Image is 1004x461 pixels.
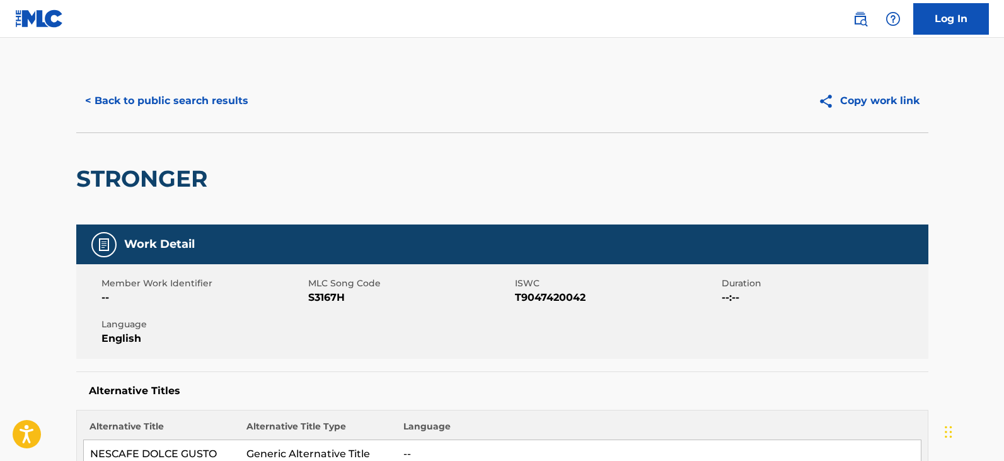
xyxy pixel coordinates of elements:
[941,400,1004,461] iframe: Chat Widget
[15,9,64,28] img: MLC Logo
[853,11,868,26] img: search
[83,420,240,440] th: Alternative Title
[880,6,906,32] div: Help
[722,290,925,305] span: --:--
[76,165,214,193] h2: STRONGER
[96,237,112,252] img: Work Detail
[101,290,305,305] span: --
[397,420,921,440] th: Language
[101,318,305,331] span: Language
[515,277,718,290] span: ISWC
[101,331,305,346] span: English
[308,290,512,305] span: S3167H
[515,290,718,305] span: T9047420042
[886,11,901,26] img: help
[945,413,952,451] div: Drag
[722,277,925,290] span: Duration
[240,420,397,440] th: Alternative Title Type
[848,6,873,32] a: Public Search
[89,385,916,397] h5: Alternative Titles
[76,85,257,117] button: < Back to public search results
[101,277,305,290] span: Member Work Identifier
[809,85,928,117] button: Copy work link
[818,93,840,109] img: Copy work link
[308,277,512,290] span: MLC Song Code
[124,237,195,252] h5: Work Detail
[913,3,989,35] a: Log In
